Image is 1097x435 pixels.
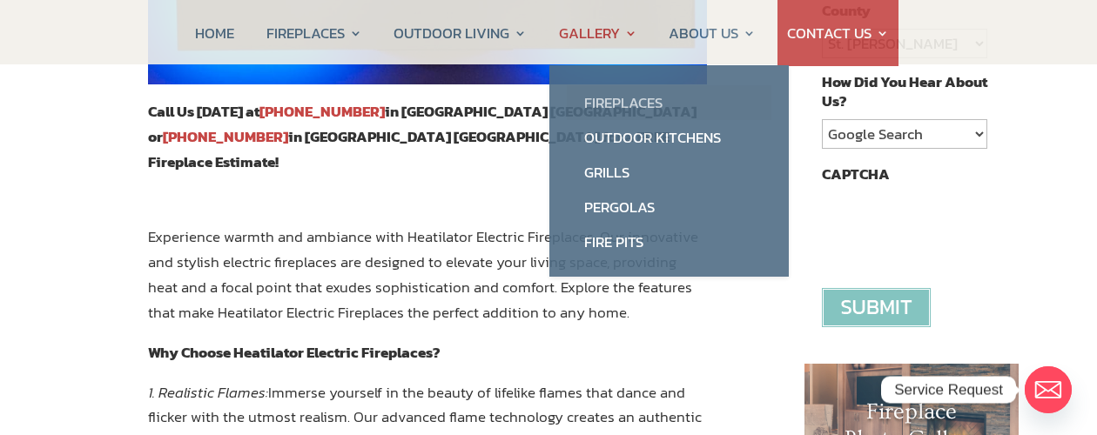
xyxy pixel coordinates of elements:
[822,164,890,184] label: CAPTCHA
[567,85,771,120] a: Fireplaces
[822,72,987,110] label: How Did You Hear About Us?
[148,381,268,404] em: 1. Realistic Flames:
[163,125,288,148] a: [PHONE_NUMBER]
[1025,366,1072,413] a: Email
[148,341,441,364] strong: Why Choose Heatilator Electric Fireplaces?
[148,224,707,340] p: Experience warmth and ambiance with Heatilator Electric Fireplaces. Our innovative and stylish el...
[567,155,771,190] a: Grills
[822,192,1087,260] iframe: reCAPTCHA
[567,190,771,224] a: Pergolas
[822,288,931,327] input: Submit
[259,100,385,123] a: [PHONE_NUMBER]
[567,224,771,259] a: Fire Pits
[567,120,771,155] a: Outdoor Kitchens
[148,100,697,173] strong: Call Us [DATE] at in [GEOGRAPHIC_DATA] [GEOGRAPHIC_DATA] or in [GEOGRAPHIC_DATA] [GEOGRAPHIC_DATA...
